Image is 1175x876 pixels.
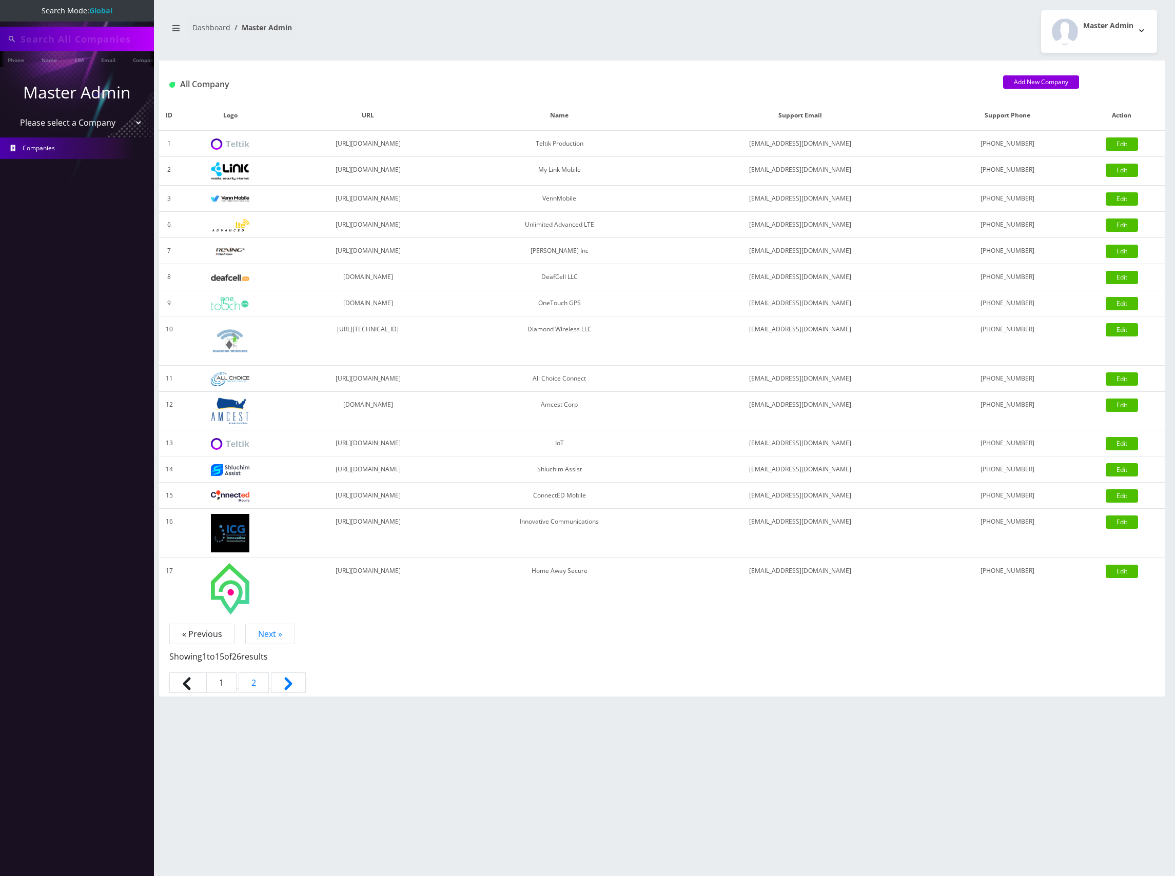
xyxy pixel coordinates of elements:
td: [PHONE_NUMBER] [936,290,1079,316]
img: All Company [169,82,175,88]
img: DeafCell LLC [211,274,249,281]
nav: Pagination Navigation [169,628,1154,696]
img: All Choice Connect [211,372,249,386]
th: Support Email [664,101,936,131]
img: ConnectED Mobile [211,490,249,502]
td: [PHONE_NUMBER] [936,157,1079,186]
span: 1 [202,651,207,662]
td: ConnectED Mobile [455,483,664,509]
td: [URL][TECHNICAL_ID] [281,316,454,366]
span: Companies [23,144,55,152]
img: My Link Mobile [211,162,249,180]
td: [PHONE_NUMBER] [936,430,1079,456]
img: VennMobile [211,195,249,203]
td: [URL][DOMAIN_NAME] [281,483,454,509]
td: 11 [159,366,179,392]
td: [EMAIL_ADDRESS][DOMAIN_NAME] [664,157,936,186]
th: URL [281,101,454,131]
td: VennMobile [455,186,664,212]
a: Next &raquo; [271,672,306,693]
a: Edit [1106,137,1138,151]
img: Home Away Secure [211,563,249,614]
td: [PHONE_NUMBER] [936,366,1079,392]
span: &laquo; Previous [169,672,206,693]
td: [EMAIL_ADDRESS][DOMAIN_NAME] [664,430,936,456]
input: Search All Companies [21,29,151,49]
a: Edit [1106,164,1138,177]
td: [EMAIL_ADDRESS][DOMAIN_NAME] [664,264,936,290]
td: 12 [159,392,179,430]
td: [PHONE_NUMBER] [936,238,1079,264]
td: [EMAIL_ADDRESS][DOMAIN_NAME] [664,212,936,238]
td: [EMAIL_ADDRESS][DOMAIN_NAME] [664,290,936,316]
a: Edit [1106,245,1138,258]
nav: breadcrumb [167,17,654,46]
a: Edit [1106,297,1138,310]
td: [EMAIL_ADDRESS][DOMAIN_NAME] [664,366,936,392]
td: [EMAIL_ADDRESS][DOMAIN_NAME] [664,456,936,483]
td: [PHONE_NUMBER] [936,131,1079,157]
img: Amcest Corp [211,397,249,425]
span: 26 [232,651,241,662]
td: [URL][DOMAIN_NAME] [281,186,454,212]
td: [EMAIL_ADDRESS][DOMAIN_NAME] [664,509,936,558]
a: Company [128,51,162,67]
td: [EMAIL_ADDRESS][DOMAIN_NAME] [664,131,936,157]
p: Showing to of results [169,640,1154,663]
td: 8 [159,264,179,290]
li: Master Admin [230,22,292,33]
td: [PHONE_NUMBER] [936,392,1079,430]
a: Phone [3,51,29,67]
th: ID [159,101,179,131]
a: Edit [1106,372,1138,386]
td: [DOMAIN_NAME] [281,264,454,290]
td: [URL][DOMAIN_NAME] [281,366,454,392]
td: Teltik Production [455,131,664,157]
td: Unlimited Advanced LTE [455,212,664,238]
a: Edit [1106,192,1138,206]
td: 2 [159,157,179,186]
td: [PERSON_NAME] Inc [455,238,664,264]
td: OneTouch GPS [455,290,664,316]
td: Home Away Secure [455,558,664,620]
td: 7 [159,238,179,264]
span: 15 [215,651,224,662]
a: Go to page 2 [239,672,269,693]
th: Name [455,101,664,131]
a: Email [96,51,121,67]
td: 10 [159,316,179,366]
td: 9 [159,290,179,316]
td: [EMAIL_ADDRESS][DOMAIN_NAME] [664,392,936,430]
a: Edit [1106,323,1138,336]
td: [URL][DOMAIN_NAME] [281,509,454,558]
th: Logo [179,101,281,131]
a: Edit [1106,489,1138,503]
h1: All Company [169,79,988,89]
span: Search Mode: [42,6,112,15]
td: [PHONE_NUMBER] [936,558,1079,620]
td: Innovative Communications [455,509,664,558]
td: 14 [159,456,179,483]
td: [DOMAIN_NAME] [281,392,454,430]
img: IoT [211,438,249,450]
td: [URL][DOMAIN_NAME] [281,430,454,456]
td: 13 [159,430,179,456]
td: [URL][DOMAIN_NAME] [281,558,454,620]
td: [EMAIL_ADDRESS][DOMAIN_NAME] [664,316,936,366]
img: Teltik Production [211,138,249,150]
td: [PHONE_NUMBER] [936,316,1079,366]
span: 1 [206,672,237,693]
img: Unlimited Advanced LTE [211,219,249,232]
td: 3 [159,186,179,212]
td: Amcest Corp [455,392,664,430]
td: [PHONE_NUMBER] [936,483,1079,509]
td: [URL][DOMAIN_NAME] [281,238,454,264]
td: My Link Mobile [455,157,664,186]
h2: Master Admin [1083,22,1133,30]
button: Master Admin [1041,10,1157,53]
img: Diamond Wireless LLC [211,322,249,360]
img: OneTouch GPS [211,297,249,310]
a: Edit [1106,565,1138,578]
td: [URL][DOMAIN_NAME] [281,131,454,157]
span: « Previous [169,624,235,644]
